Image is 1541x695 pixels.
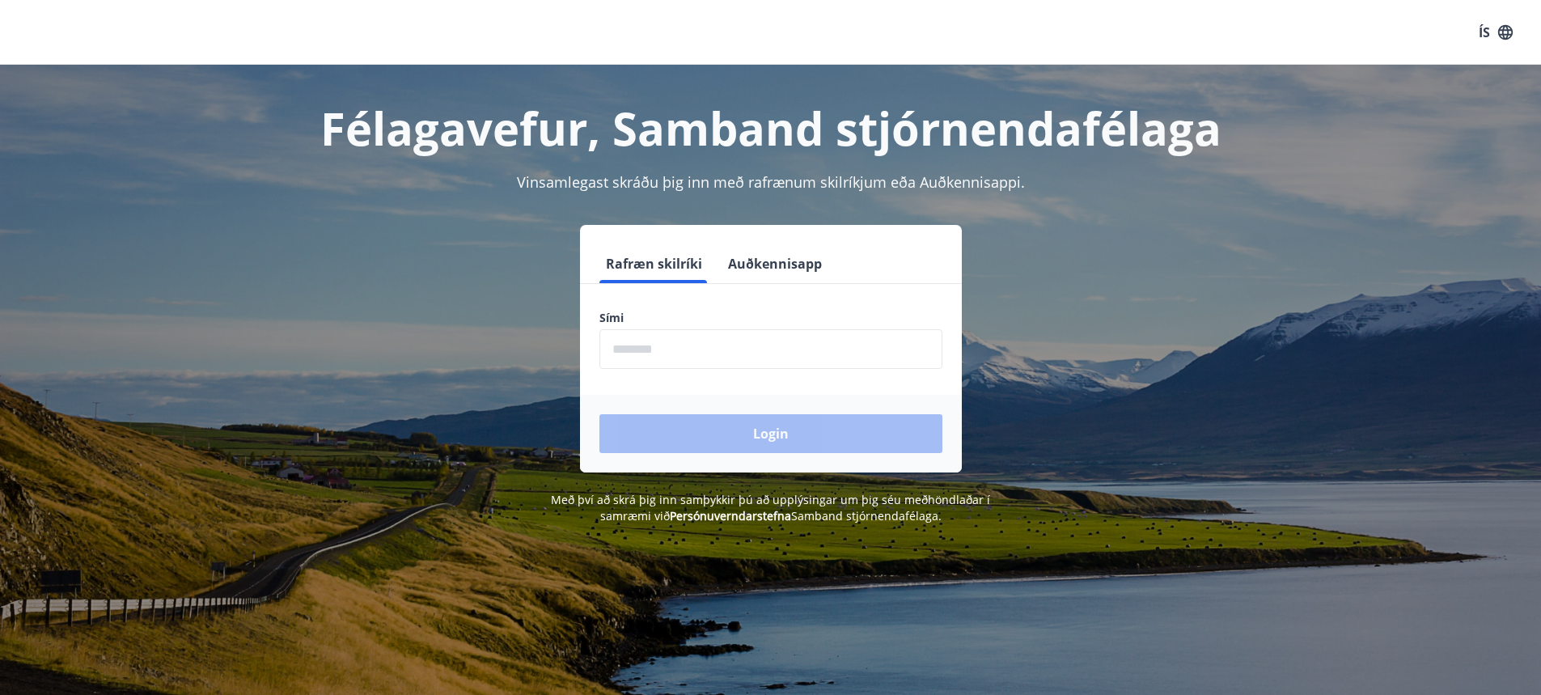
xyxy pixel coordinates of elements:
[517,172,1025,192] span: Vinsamlegast skráðu þig inn með rafrænum skilríkjum eða Auðkennisappi.
[551,492,990,523] span: Með því að skrá þig inn samþykkir þú að upplýsingar um þig séu meðhöndlaðar í samræmi við Samband...
[208,97,1334,159] h1: Félagavefur, Samband stjórnendafélaga
[599,310,942,326] label: Sími
[670,508,791,523] a: Persónuverndarstefna
[599,244,709,283] button: Rafræn skilríki
[1470,18,1522,47] button: ÍS
[722,244,828,283] button: Auðkennisapp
